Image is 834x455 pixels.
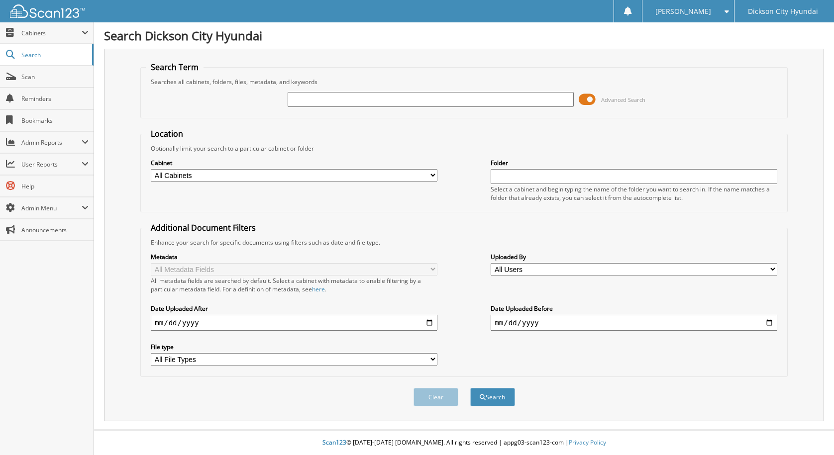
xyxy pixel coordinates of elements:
[151,343,437,351] label: File type
[146,78,782,86] div: Searches all cabinets, folders, files, metadata, and keywords
[491,304,777,313] label: Date Uploaded Before
[470,388,515,406] button: Search
[10,4,85,18] img: scan123-logo-white.svg
[312,285,325,293] a: here
[146,144,782,153] div: Optionally limit your search to a particular cabinet or folder
[21,182,89,190] span: Help
[322,438,346,447] span: Scan123
[146,238,782,247] div: Enhance your search for specific documents using filters such as date and file type.
[491,253,777,261] label: Uploaded By
[94,431,834,455] div: © [DATE]-[DATE] [DOMAIN_NAME]. All rights reserved | appg03-scan123-com |
[21,226,89,234] span: Announcements
[151,315,437,331] input: start
[569,438,606,447] a: Privacy Policy
[491,159,777,167] label: Folder
[21,160,82,169] span: User Reports
[104,27,824,44] h1: Search Dickson City Hyundai
[146,128,188,139] legend: Location
[21,29,82,37] span: Cabinets
[146,62,204,73] legend: Search Term
[414,388,458,406] button: Clear
[151,159,437,167] label: Cabinet
[784,407,834,455] iframe: Chat Widget
[151,253,437,261] label: Metadata
[21,138,82,147] span: Admin Reports
[601,96,645,103] span: Advanced Search
[748,8,818,14] span: Dickson City Hyundai
[21,204,82,212] span: Admin Menu
[21,73,89,81] span: Scan
[491,315,777,331] input: end
[151,304,437,313] label: Date Uploaded After
[491,185,777,202] div: Select a cabinet and begin typing the name of the folder you want to search in. If the name match...
[21,116,89,125] span: Bookmarks
[146,222,261,233] legend: Additional Document Filters
[21,94,89,103] span: Reminders
[21,51,87,59] span: Search
[655,8,711,14] span: [PERSON_NAME]
[151,276,437,293] div: All metadata fields are searched by default. Select a cabinet with metadata to enable filtering b...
